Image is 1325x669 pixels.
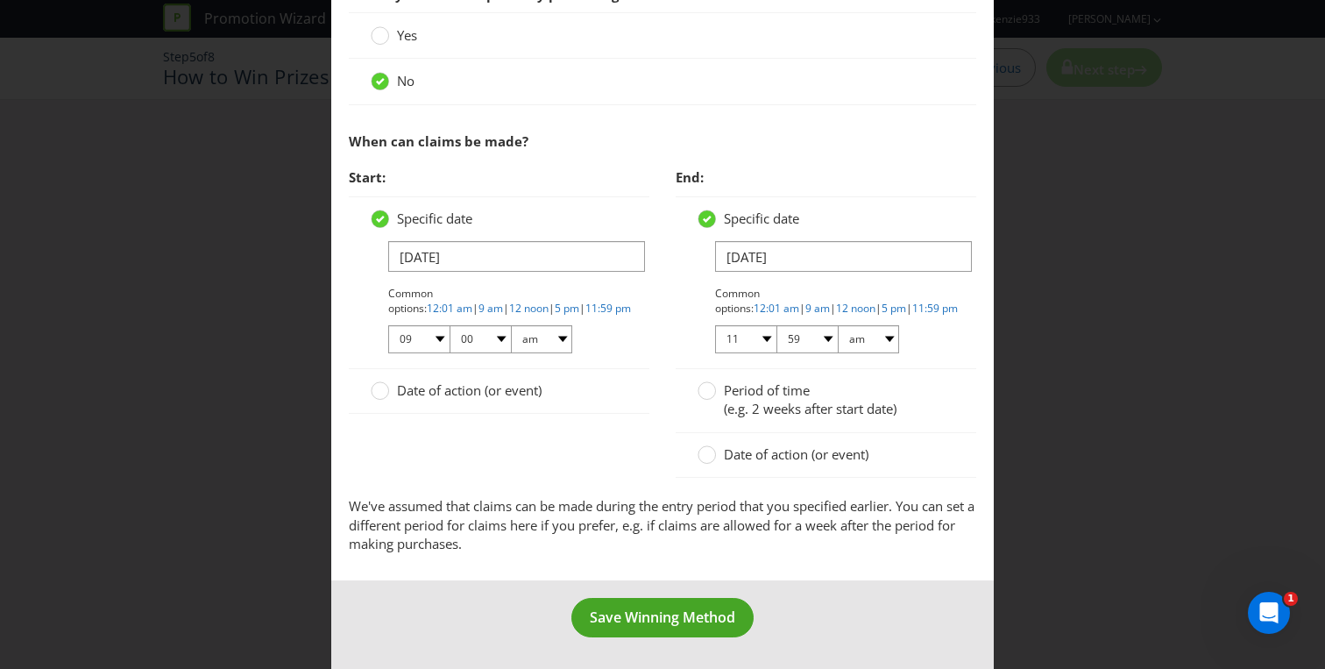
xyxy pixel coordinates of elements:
iframe: Intercom live chat [1248,592,1290,634]
a: 9 am [805,301,830,316]
a: 11:59 pm [912,301,958,316]
span: Date of action (or event) [724,445,868,463]
p: We've assumed that claims can be made during the entry period that you specified earlier. You can... [349,497,976,553]
span: Common options: [388,286,433,316]
span: | [799,301,805,316]
a: 11:59 pm [585,301,631,316]
span: Specific date [724,210,799,227]
span: | [906,301,912,316]
span: | [549,301,555,316]
a: 12:01 am [754,301,799,316]
button: Save Winning Method [571,598,754,637]
a: 12 noon [509,301,549,316]
a: 9 am [478,301,503,316]
span: Yes [397,26,417,44]
input: DD/MM/YY [388,241,645,272]
span: Period of time [724,381,810,399]
span: | [472,301,478,316]
span: Start: [349,168,386,186]
span: No [397,72,415,89]
span: | [503,301,509,316]
a: 12:01 am [427,301,472,316]
a: 5 pm [882,301,906,316]
span: Save Winning Method [590,608,735,627]
span: Common options: [715,286,760,316]
a: 5 pm [555,301,579,316]
span: | [579,301,585,316]
span: End: [676,168,704,186]
span: | [875,301,882,316]
input: DD/MM/YY [715,241,972,272]
a: 12 noon [836,301,875,316]
span: Specific date [397,210,472,227]
span: Date of action (or event) [397,381,542,399]
span: | [830,301,836,316]
span: 1 [1284,592,1298,606]
span: (e.g. 2 weeks after start date) [724,400,896,417]
span: When can claims be made? [349,132,528,150]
